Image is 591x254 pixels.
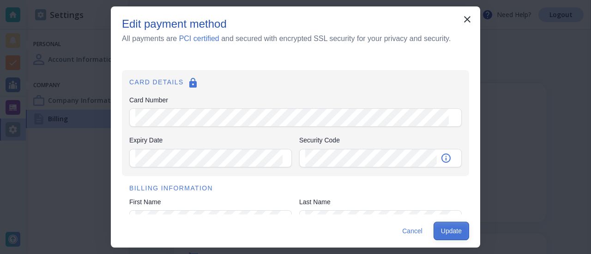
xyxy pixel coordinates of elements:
[398,222,426,240] button: Cancel
[179,35,219,42] a: PCI certified
[440,153,452,164] svg: Security code is the 3-4 digit number on the back of your card
[299,197,462,207] label: Last Name
[122,33,451,44] h6: All payments are and secured with encrypted SSL security for your privacy and security.
[129,77,462,92] h6: CARD DETAILS
[122,18,227,31] h5: Edit payment method
[129,197,292,207] label: First Name
[129,183,462,194] h6: BILLING INFORMATION
[129,136,292,145] label: Expiry Date
[434,222,469,240] button: Update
